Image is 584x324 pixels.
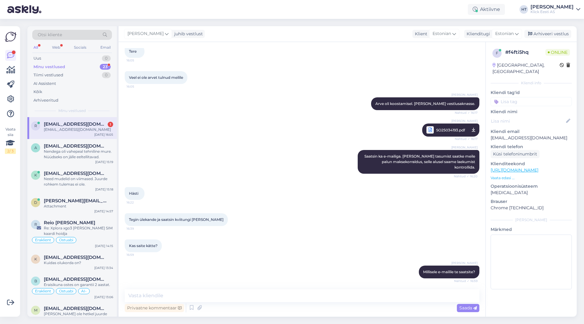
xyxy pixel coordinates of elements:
div: [DATE] 15:19 [95,160,113,164]
span: Nähtud ✓ 16:20 [454,174,478,179]
div: Küsi telefoninumbrit [491,150,540,158]
div: # f4fti5hq [505,49,545,56]
a: [PERSON_NAME]Klick Eesti AS [530,5,580,14]
p: Kliendi tag'id [491,89,572,96]
div: [DATE] 13:06 [94,295,113,299]
div: [DATE] 16:05 [94,132,113,137]
div: Minu vestlused [33,64,65,70]
span: marek002@mail.ee [44,306,107,311]
span: 16:05 [127,84,149,89]
div: Uus [33,55,41,61]
span: ktobreluts3@gmail.com [44,255,107,260]
a: [PERSON_NAME]SO25034193.pdfNähtud ✓ 16:17 [422,124,479,137]
div: [GEOGRAPHIC_DATA], [GEOGRAPHIC_DATA] [492,62,560,75]
div: [EMAIL_ADDRESS][DOMAIN_NAME] [44,127,113,132]
span: f [496,51,498,55]
span: Nähtud ✓ 16:17 [455,110,478,115]
div: Socials [73,44,88,51]
span: dmitri@nep.ee [44,198,107,204]
p: Vaata edasi ... [491,175,572,181]
span: Reio Viiding [44,220,95,225]
div: Aktiivne [468,4,505,15]
span: Millisele e-mailile te saatsite? [423,270,475,274]
p: [EMAIL_ADDRESS][DOMAIN_NAME] [491,135,572,141]
span: [PERSON_NAME] [451,261,478,265]
span: m [34,308,37,312]
div: 23 [100,64,111,70]
div: 2 / 3 [5,148,16,154]
p: Klienditeekond [491,161,572,167]
img: Askly Logo [5,31,16,43]
p: [MEDICAL_DATA] [491,190,572,196]
span: SO25034193.pdf [436,126,465,134]
span: Ostuabi [59,238,73,242]
div: 0 [102,55,111,61]
div: [DATE] 13:34 [94,266,113,270]
span: [PERSON_NAME] [127,30,164,37]
span: Minu vestlused [58,108,86,113]
span: Ostuabi [59,289,73,293]
p: Chrome [TECHNICAL_ID] [491,205,572,211]
span: AI- [81,289,87,293]
div: Nendega oli vahepeal tehniline mure. Nüüdseks on jälle eeltellitavad. [44,149,113,160]
span: annast7777@gmail.com [44,143,107,149]
div: [PERSON_NAME] [530,5,574,9]
span: Online [545,49,570,56]
span: 16:22 [127,200,149,205]
div: Tiimi vestlused [33,72,63,78]
div: [PERSON_NAME] [491,217,572,223]
span: Arve oli koostamisel. [PERSON_NAME] vestlusaknasse. [375,101,475,106]
span: Tere [129,49,137,54]
span: Nähtud ✓ 16:17 [455,135,478,143]
span: b [34,279,37,283]
input: Lisa tag [491,97,572,106]
span: Eraklient [35,238,51,242]
div: 0 [102,72,111,78]
div: Attachment [44,204,113,209]
div: [DATE] 14:15 [95,244,113,248]
div: [DATE] 15:18 [95,187,113,192]
span: r [34,124,37,128]
div: Vaata siia [5,127,16,154]
div: Kliendi info [491,80,572,86]
span: Eraklient [35,289,51,293]
input: Lisa nimi [491,118,565,124]
div: juhib vestlust [172,31,203,37]
div: Eraisikuna ostes on garantii 2 aastat. [44,282,113,287]
div: Privaatne kommentaar [125,304,184,312]
p: Kliendi email [491,128,572,135]
div: Web [51,44,61,51]
span: Veel ei ole arvet tulnud meilile [129,75,183,80]
div: Arhiveeritud [33,97,58,103]
p: Kliendi telefon [491,144,572,150]
span: 16:05 [127,58,149,63]
div: All [32,44,39,51]
span: Estonian [433,30,451,37]
div: Need mudelid on viimased. Juurde rohkem tulemas ei ole. [44,176,113,187]
span: a [34,145,37,150]
span: Tegin ülekande ja saatsin kviitungi [PERSON_NAME] [129,217,224,222]
div: [DATE] 14:57 [94,209,113,214]
div: Klienditugi [464,31,490,37]
span: Kas saite kätte? [129,243,158,248]
div: AI Assistent [33,81,56,87]
span: R [34,222,37,227]
span: bunjasina.sofija@gmail.com [44,277,107,282]
span: Saatsin ka e-mailiga. [PERSON_NAME] tasumist saatke meile palun maksekorraldus, selle alusel saam... [364,154,476,169]
div: Klick Eesti AS [530,9,574,14]
div: [PERSON_NAME] ole hetkel juurde tellitud kahjuks. [44,311,113,322]
span: k [34,173,37,177]
div: Kõik [33,89,42,95]
span: [PERSON_NAME] [451,119,478,123]
div: HT [520,5,528,14]
span: Hästi [129,191,138,196]
div: Klient [412,31,427,37]
span: d [34,200,37,205]
div: 1 [108,122,113,127]
p: Operatsioonisüsteem [491,183,572,190]
div: Kuidas olukorda on? [44,260,113,266]
p: Brauser [491,198,572,205]
span: 16:59 [127,253,149,257]
span: 16:39 [127,226,149,231]
span: Nähtud ✓ 16:59 [454,279,478,283]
